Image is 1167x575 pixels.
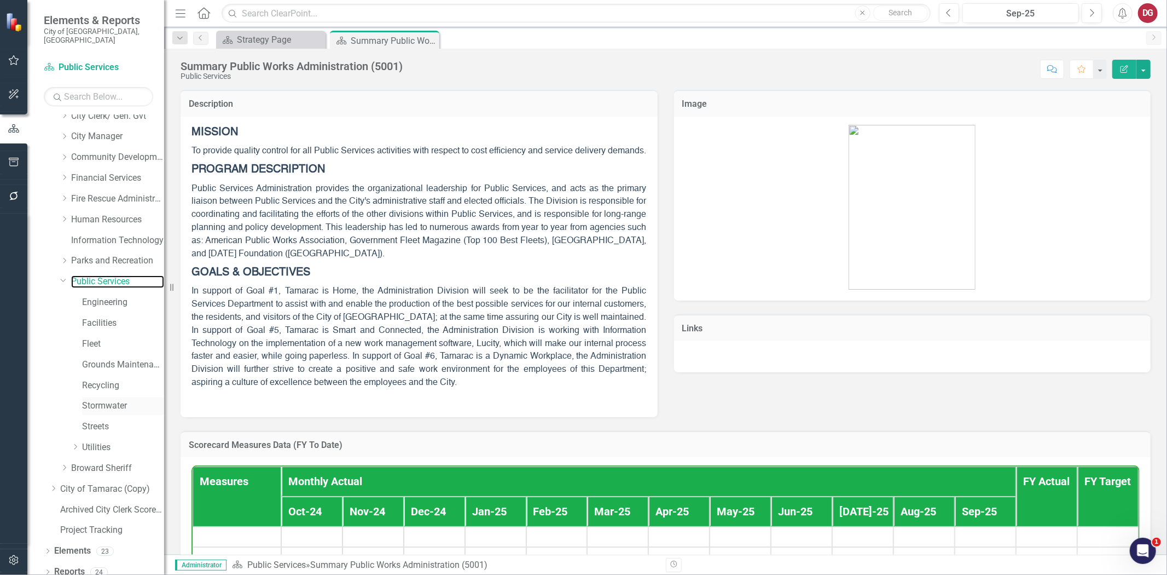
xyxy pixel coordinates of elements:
span: Public Services Administration provides the organizational leadership for Public Services, and ac... [191,185,647,258]
a: Engineering [82,296,164,309]
input: Search Below... [44,87,153,106]
h3: Scorecard Measures Data (FY To Date) [189,440,1142,450]
a: Fire Rescue Administration [71,193,164,205]
div: Summary Public Works Administration (5001) [310,560,487,570]
a: Stormwater [82,400,164,412]
a: Utilities [82,441,164,454]
a: Broward Sheriff [71,462,164,475]
a: Recycling [82,380,164,392]
a: Public Services [71,275,164,288]
a: Human Resources [71,214,164,226]
a: City Manager [71,130,164,143]
a: Archived City Clerk Scorecard [60,504,164,516]
a: Information Technology [71,234,164,247]
div: Public Services [181,72,403,81]
div: » [232,559,658,572]
h3: Image [682,99,1143,109]
strong: GOALS & OBJECTIVES [191,267,310,278]
span: Administrator [175,560,227,571]
a: Fleet [82,338,164,350]
small: City of [GEOGRAPHIC_DATA], [GEOGRAPHIC_DATA] [44,27,153,45]
div: Strategy Page [237,33,323,47]
button: Sep-25 [962,3,1079,23]
span: To provide quality control for all Public Services activities with respect to cost efficiency and... [191,147,646,156]
h3: Links [682,324,1143,334]
button: Search [873,5,928,21]
a: Public Services [247,560,306,570]
a: Strategy Page [219,33,323,47]
a: Streets [82,421,164,433]
div: Summary Public Works Administration (5001) [181,60,403,72]
strong: PROGRAM DESCRIPTION [191,164,325,175]
a: Parks and Recreation [71,255,164,267]
img: ClearPoint Strategy [5,12,25,31]
div: Summary Public Works Administration (5001) [351,34,437,48]
a: Public Services [44,61,153,74]
a: Project Tracking [60,524,164,537]
div: Sep-25 [966,7,1075,20]
a: Facilities [82,317,164,330]
span: 1 [1152,538,1161,547]
span: In support of Goal #1, Tamarac is Home, the Administration Division will seek to be the facilitat... [191,287,647,387]
div: 23 [96,547,114,556]
a: City of Tamarac (Copy) [60,483,164,496]
a: City Clerk/ Gen. Gvt [71,110,164,123]
a: Grounds Maintenance [82,359,164,371]
h3: Description [189,99,649,109]
a: Elements [54,545,91,557]
input: Search ClearPoint... [222,4,931,23]
button: DG [1138,3,1158,23]
img: PW%20Building.jpg [849,125,976,290]
span: Search [889,8,912,17]
span: Elements & Reports [44,14,153,27]
iframe: Intercom live chat [1130,538,1156,564]
a: Financial Services [71,172,164,185]
a: Community Development [71,151,164,164]
strong: MISSION [191,127,238,138]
